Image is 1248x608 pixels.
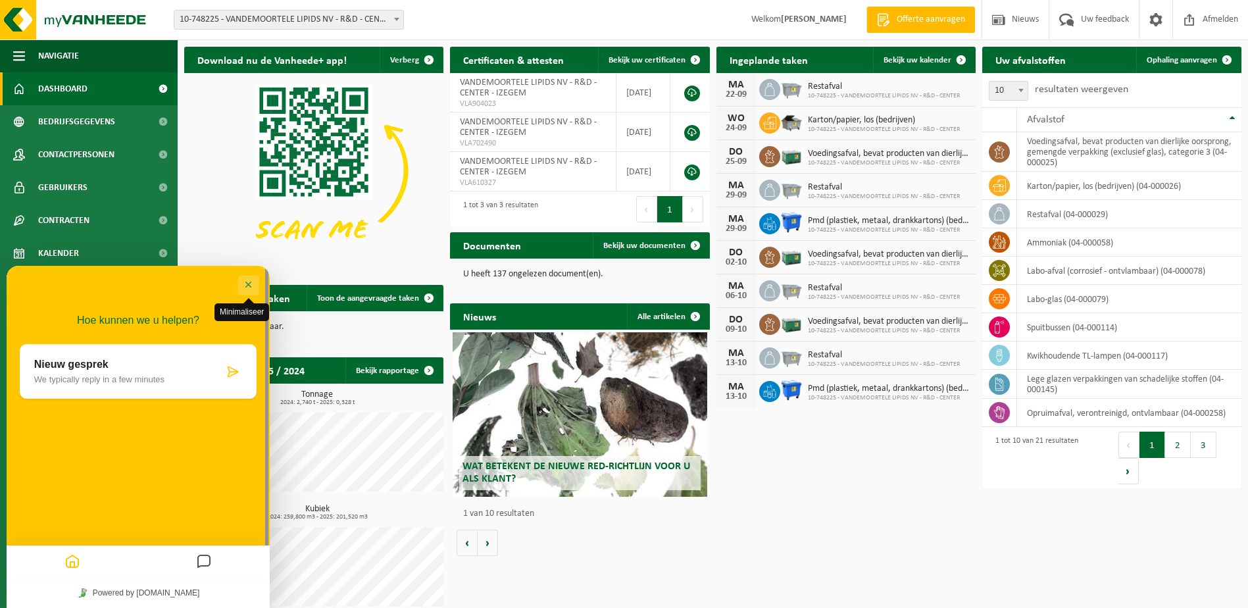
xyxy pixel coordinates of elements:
[66,318,197,336] a: Powered by [DOMAIN_NAME]
[55,284,77,309] button: Home
[593,232,709,259] a: Bekijk uw documenten
[808,92,960,100] span: 10-748225 - VANDEMOORTELE LIPIDS NV - R&D - CENTER
[780,245,803,267] img: PB-LB-0680-HPE-GN-01
[808,159,969,167] span: 10-748225 - VANDEMOORTELE LIPIDS NV - R&D - CENTER
[808,293,960,301] span: 10-748225 - VANDEMOORTELE LIPIDS NV - R&D - CENTER
[723,191,749,200] div: 29-09
[982,47,1079,72] h2: Uw afvalstoffen
[780,144,803,166] img: PB-LB-0680-HPE-GN-01
[38,171,87,204] span: Gebruikers
[1017,257,1241,285] td: labo-afval (corrosief - ontvlambaar) (04-000078)
[1165,432,1191,458] button: 2
[808,216,969,226] span: Pmd (plastiek, metaal, drankkartons) (bedrijven)
[808,384,969,394] span: Pmd (plastiek, metaal, drankkartons) (bedrijven)
[808,182,960,193] span: Restafval
[723,247,749,258] div: DO
[38,72,87,105] span: Dashboard
[1017,228,1241,257] td: ammoniak (04-000058)
[723,281,749,291] div: MA
[723,315,749,325] div: DO
[627,303,709,330] a: Alle artikelen
[598,47,709,73] a: Bekijk uw certificaten
[38,39,79,72] span: Navigatie
[380,47,442,73] button: Verberg
[1191,432,1216,458] button: 3
[780,77,803,99] img: WB-2500-GAL-GY-01
[808,361,960,368] span: 10-748225 - VANDEMOORTELE LIPIDS NV - R&D - CENTER
[723,157,749,166] div: 25-09
[1139,432,1165,458] button: 1
[191,514,443,520] span: 2024: 259,800 m3 - 2025: 201,520 m3
[478,530,498,556] button: Volgende
[184,47,360,72] h2: Download nu de Vanheede+ app!
[609,56,686,64] span: Bekijk uw certificaten
[780,178,803,200] img: WB-2500-GAL-GY-01
[457,195,538,224] div: 1 tot 3 van 3 resultaten
[453,332,707,497] a: Wat betekent de nieuwe RED-richtlijn voor u als klant?
[1017,285,1241,313] td: labo-glas (04-000079)
[603,241,686,250] span: Bekijk uw documenten
[657,196,683,222] button: 1
[1035,84,1128,95] label: resultaten weergeven
[989,82,1028,100] span: 10
[460,178,606,188] span: VLA610327
[636,196,657,222] button: Previous
[463,270,696,279] p: U heeft 137 ongelezen document(en).
[460,78,597,98] span: VANDEMOORTELE LIPIDS NV - R&D - CENTER - IZEGEM
[1017,342,1241,370] td: kwikhoudende TL-lampen (04-000117)
[1017,313,1241,342] td: spuitbussen (04-000114)
[191,390,443,406] h3: Tonnage
[781,14,847,24] strong: [PERSON_NAME]
[873,47,974,73] a: Bekijk uw kalender
[893,13,968,26] span: Offerte aanvragen
[723,124,749,133] div: 24-09
[1017,370,1241,399] td: lege glazen verpakkingen van schadelijke stoffen (04-000145)
[989,430,1078,486] div: 1 tot 10 van 21 resultaten
[723,90,749,99] div: 22-09
[1017,399,1241,427] td: opruimafval, verontreinigd, ontvlambaar (04-000258)
[191,399,443,406] span: 2024: 2,740 t - 2025: 0,328 t
[1017,132,1241,172] td: voedingsafval, bevat producten van dierlijke oorsprong, gemengde verpakking (exclusief glas), cat...
[1017,172,1241,200] td: karton/papier, los (bedrijven) (04-000026)
[1147,56,1217,64] span: Ophaling aanvragen
[808,327,969,335] span: 10-748225 - VANDEMOORTELE LIPIDS NV - R&D - CENTER
[460,138,606,149] span: VLA702490
[723,258,749,267] div: 02-10
[808,149,969,159] span: Voedingsafval, bevat producten van dierlijke oorsprong, gemengde verpakking (exc...
[884,56,951,64] span: Bekijk uw kalender
[1027,114,1064,125] span: Afvalstof
[616,152,670,191] td: [DATE]
[723,359,749,368] div: 13-10
[1118,432,1139,458] button: Previous
[780,211,803,234] img: WB-1100-HPE-BE-01
[808,115,960,126] span: Karton/papier, los (bedrijven)
[186,284,209,309] button: Messages
[460,99,606,109] span: VLA904023
[38,105,115,138] span: Bedrijfsgegevens
[780,278,803,301] img: WB-2500-GAL-GY-01
[780,345,803,368] img: WB-2500-GAL-GY-01
[616,73,670,113] td: [DATE]
[808,82,960,92] span: Restafval
[683,196,703,222] button: Next
[38,204,89,237] span: Contracten
[7,266,270,608] iframe: chat widget
[723,325,749,334] div: 09-10
[390,56,419,64] span: Verberg
[1136,47,1240,73] a: Ophaling aanvragen
[38,237,79,270] span: Kalender
[38,138,114,171] span: Contactpersonen
[808,394,969,402] span: 10-748225 - VANDEMOORTELE LIPIDS NV - R&D - CENTER
[723,180,749,191] div: MA
[307,285,442,311] a: Toon de aangevraagde taken
[191,505,443,520] h3: Kubiek
[723,214,749,224] div: MA
[723,382,749,392] div: MA
[450,303,509,329] h2: Nieuws
[450,47,577,72] h2: Certificaten & attesten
